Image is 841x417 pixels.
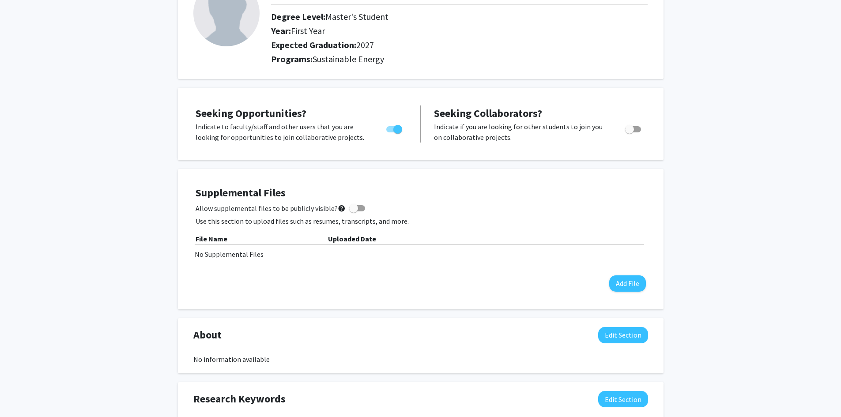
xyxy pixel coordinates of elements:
div: No Supplemental Files [195,249,647,259]
div: Toggle [383,121,407,135]
span: About [193,327,222,343]
span: Sustainable Energy [313,53,384,64]
p: Use this section to upload files such as resumes, transcripts, and more. [196,216,646,226]
span: Research Keywords [193,391,286,407]
h2: Degree Level: [271,11,572,22]
div: No information available [193,354,648,364]
span: Allow supplemental files to be publicly visible? [196,203,346,214]
b: File Name [196,234,227,243]
button: Add File [609,275,646,292]
h2: Programs: [271,54,648,64]
span: Seeking Collaborators? [434,106,542,120]
p: Indicate to faculty/staff and other users that you are looking for opportunities to join collabor... [196,121,370,143]
h2: Year: [271,26,572,36]
mat-icon: help [338,203,346,214]
h2: Expected Graduation: [271,40,572,50]
button: Edit About [598,327,648,343]
button: Edit Research Keywords [598,391,648,407]
span: Master's Student [325,11,388,22]
span: First Year [291,25,325,36]
p: Indicate if you are looking for other students to join you on collaborative projects. [434,121,608,143]
span: 2027 [356,39,374,50]
span: Seeking Opportunities? [196,106,306,120]
h4: Supplemental Files [196,187,646,199]
b: Uploaded Date [328,234,376,243]
iframe: Chat [7,377,38,410]
div: Toggle [622,121,646,135]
